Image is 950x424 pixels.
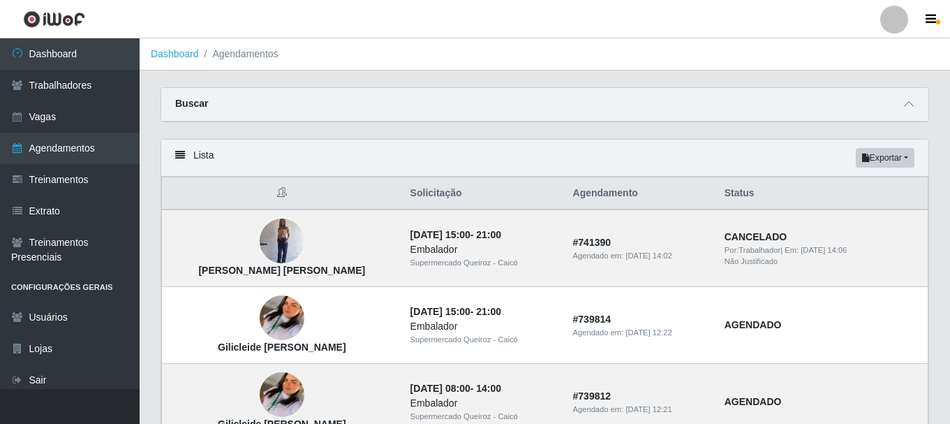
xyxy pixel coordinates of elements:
div: Embalador [410,242,556,257]
strong: # 739812 [573,390,611,402]
strong: # 739814 [573,314,611,325]
strong: [PERSON_NAME] [PERSON_NAME] [198,265,365,276]
time: [DATE] 12:21 [625,405,671,414]
nav: breadcrumb [140,38,950,71]
a: Dashboard [151,48,199,59]
th: Status [716,177,928,210]
th: Agendamento [565,177,716,210]
span: Por: Trabalhador [725,246,780,254]
time: 21:00 [476,229,501,240]
div: Embalador [410,396,556,411]
time: [DATE] 08:00 [410,383,470,394]
time: [DATE] 14:02 [625,251,671,260]
th: Solicitação [402,177,565,210]
strong: CANCELADO [725,231,787,242]
div: Supermercado Queiroz - Caicó [410,411,556,423]
strong: - [410,383,501,394]
strong: - [410,229,501,240]
div: Agendado em: [573,404,708,416]
time: 14:00 [476,383,501,394]
div: Agendado em: [573,250,708,262]
li: Agendamentos [199,47,279,61]
strong: AGENDADO [725,319,782,330]
time: [DATE] 15:00 [410,306,470,317]
time: [DATE] 14:06 [801,246,847,254]
div: Lista [161,140,928,177]
strong: Buscar [175,98,208,109]
div: Supermercado Queiroz - Caicó [410,334,556,346]
div: Agendado em: [573,327,708,339]
div: Embalador [410,319,556,334]
div: Supermercado Queiroz - Caicó [410,257,556,269]
div: Não Justificado [725,256,919,268]
button: Exportar [856,148,914,168]
strong: # 741390 [573,237,611,248]
img: Maria Paula Barbosa da Silva [260,212,304,271]
strong: - [410,306,501,317]
img: CoreUI Logo [23,10,85,28]
time: [DATE] 15:00 [410,229,470,240]
time: 21:00 [476,306,501,317]
strong: AGENDADO [725,396,782,407]
time: [DATE] 12:22 [625,328,671,337]
div: | Em: [725,244,919,256]
strong: Gilicleide [PERSON_NAME] [218,342,346,353]
img: Gilicleide Chirle de Lucena [260,279,304,358]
